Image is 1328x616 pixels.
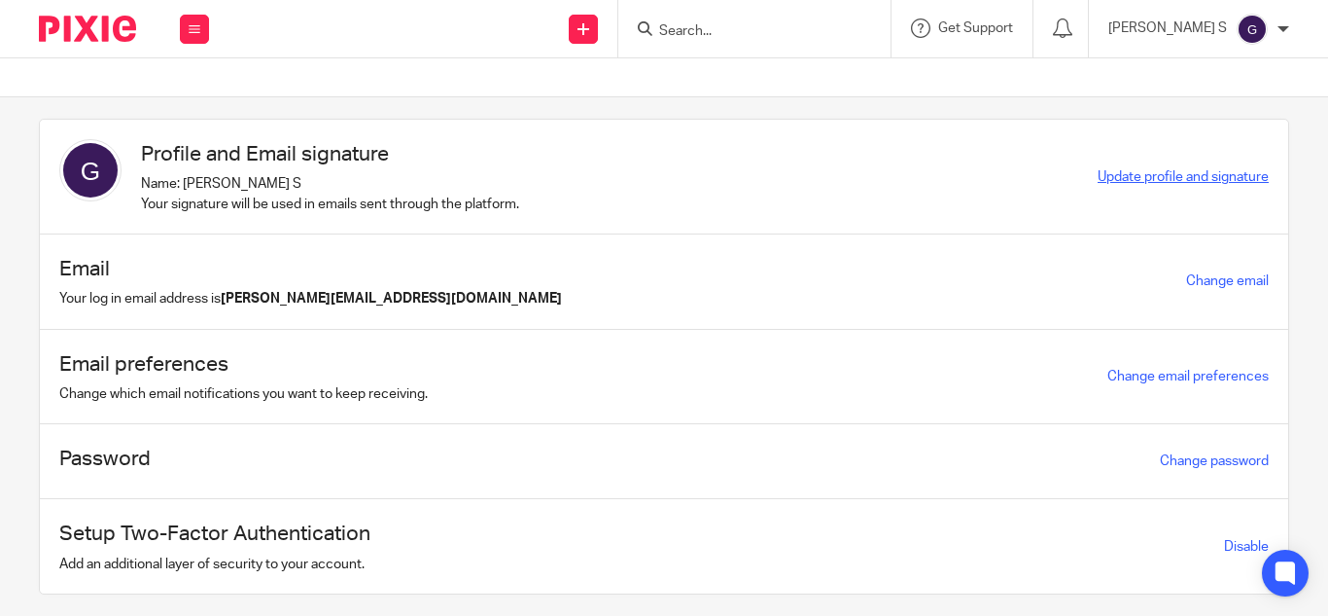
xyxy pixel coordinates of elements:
img: svg%3E [59,139,122,201]
b: [PERSON_NAME][EMAIL_ADDRESS][DOMAIN_NAME] [221,292,562,306]
a: Disable [1224,540,1269,554]
p: [PERSON_NAME] S [1108,18,1227,38]
input: Search [657,23,832,41]
h1: Profile and Email signature [141,139,519,169]
h1: Password [59,444,151,474]
p: Name: [PERSON_NAME] S Your signature will be used in emails sent through the platform. [141,174,519,214]
a: Change email [1186,274,1269,288]
p: Add an additional layer of security to your account. [59,555,370,574]
span: Get Support [938,21,1013,35]
p: Your log in email address is [59,289,562,308]
a: Change password [1160,454,1269,468]
img: Pixie [39,16,136,42]
h1: Email preferences [59,349,428,380]
a: Change email preferences [1107,370,1269,383]
a: Update profile and signature [1098,170,1269,184]
p: Change which email notifications you want to keep receiving. [59,384,428,404]
h1: Email [59,254,562,284]
h1: Setup Two-Factor Authentication [59,519,370,549]
img: svg%3E [1237,14,1268,45]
